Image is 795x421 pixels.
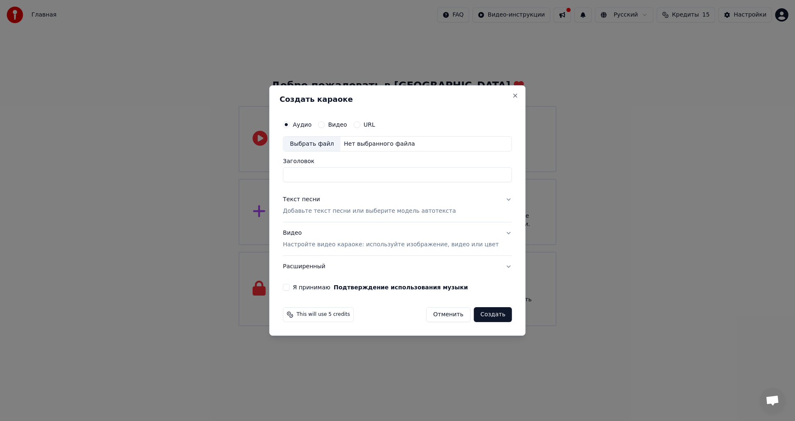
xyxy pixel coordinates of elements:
[283,256,512,277] button: Расширенный
[293,284,468,290] label: Я принимаю
[283,159,512,164] label: Заголовок
[364,122,375,128] label: URL
[283,223,512,256] button: ВидеоНастройте видео караоке: используйте изображение, видео или цвет
[283,137,340,152] div: Выбрать файл
[293,122,311,128] label: Аудио
[283,229,499,249] div: Видео
[426,307,470,322] button: Отменить
[328,122,347,128] label: Видео
[283,196,320,204] div: Текст песни
[334,284,468,290] button: Я принимаю
[340,140,418,148] div: Нет выбранного файла
[474,307,512,322] button: Создать
[283,241,499,249] p: Настройте видео караоке: используйте изображение, видео или цвет
[279,96,515,103] h2: Создать караоке
[283,207,456,216] p: Добавьте текст песни или выберите модель автотекста
[296,311,350,318] span: This will use 5 credits
[283,189,512,222] button: Текст песниДобавьте текст песни или выберите модель автотекста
